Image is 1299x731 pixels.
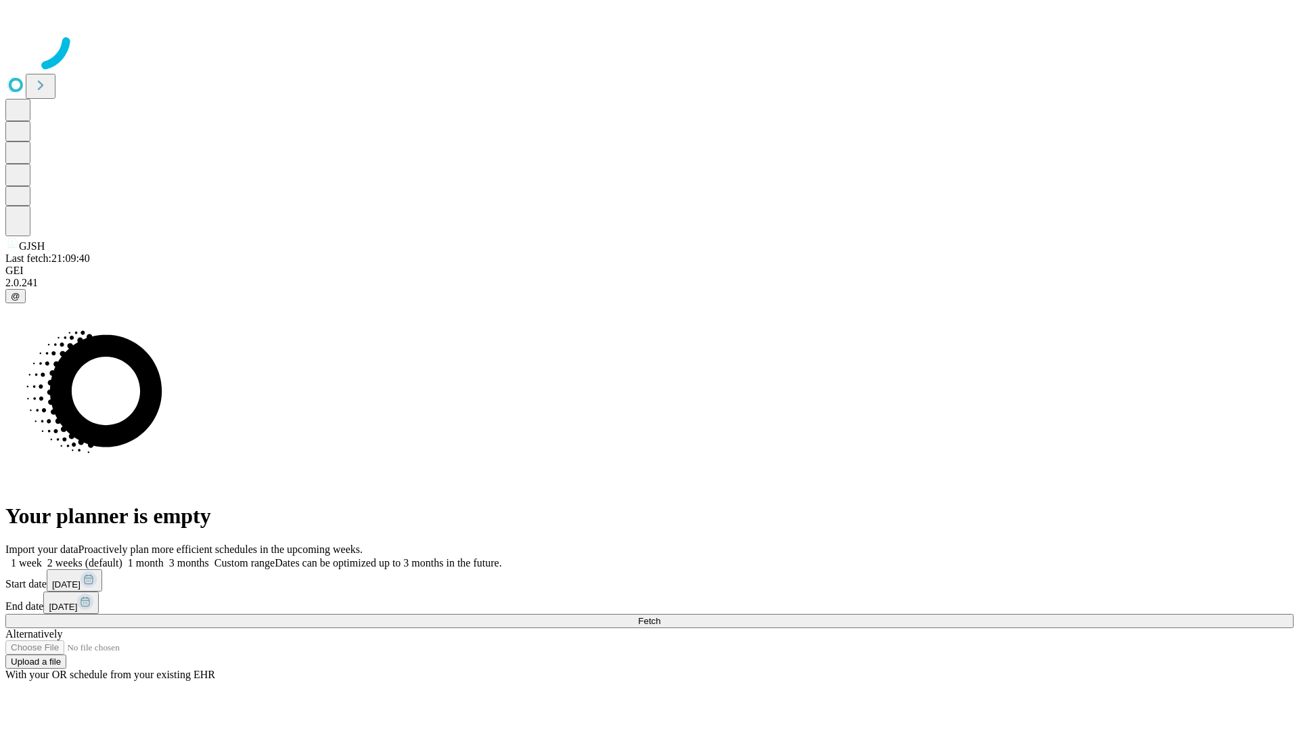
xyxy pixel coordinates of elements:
[11,557,42,569] span: 1 week
[5,277,1294,289] div: 2.0.241
[128,557,164,569] span: 1 month
[5,252,90,264] span: Last fetch: 21:09:40
[5,614,1294,628] button: Fetch
[638,616,660,626] span: Fetch
[49,602,77,612] span: [DATE]
[11,291,20,301] span: @
[5,628,62,640] span: Alternatively
[78,544,363,555] span: Proactively plan more efficient schedules in the upcoming weeks.
[47,557,122,569] span: 2 weeks (default)
[5,569,1294,592] div: Start date
[275,557,501,569] span: Dates can be optimized up to 3 months in the future.
[5,592,1294,614] div: End date
[169,557,209,569] span: 3 months
[5,655,66,669] button: Upload a file
[47,569,102,592] button: [DATE]
[19,240,45,252] span: GJSH
[5,289,26,303] button: @
[5,669,215,680] span: With your OR schedule from your existing EHR
[52,579,81,590] span: [DATE]
[5,265,1294,277] div: GEI
[5,544,78,555] span: Import your data
[43,592,99,614] button: [DATE]
[214,557,275,569] span: Custom range
[5,504,1294,529] h1: Your planner is empty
